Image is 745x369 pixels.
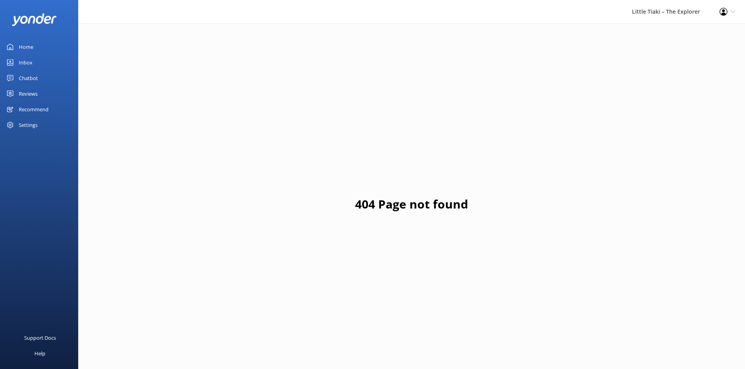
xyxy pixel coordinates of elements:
[19,102,48,117] div: Recommend
[12,13,57,26] img: yonder-white-logo.png
[19,55,32,70] div: Inbox
[19,39,33,55] div: Home
[34,346,45,361] div: Help
[24,330,56,346] div: Support Docs
[19,117,38,133] div: Settings
[19,70,38,86] div: Chatbot
[355,195,468,214] h1: 404 Page not found
[19,86,38,102] div: Reviews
